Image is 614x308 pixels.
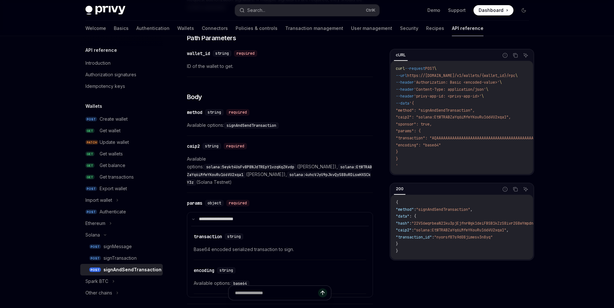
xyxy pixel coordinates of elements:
[194,279,366,287] span: Available options:
[396,143,441,148] span: "encoding": "base64"
[80,69,163,80] a: Authorization signatures
[80,229,163,241] button: Solana
[85,71,136,79] div: Authorization signatures
[407,73,515,78] span: https://[DOMAIN_NAME]/v1/wallets/{wallet_id}/rpc
[396,108,475,113] span: "method": "signAndSendTransaction",
[80,125,163,136] a: GETGet wallet
[396,66,405,71] span: curl
[414,228,506,233] span: "solana:EtWTRABZaYq6iMfeYKouRu166VU2xqa1"
[425,66,434,71] span: POST
[236,21,278,36] a: Policies & controls
[396,221,409,226] span: "hash"
[351,21,392,36] a: User management
[85,21,106,36] a: Welcome
[396,122,432,127] span: "sponsor": true,
[482,94,484,99] span: \
[89,256,101,261] span: POST
[80,194,163,206] button: Import wallet
[396,235,432,240] span: "transaction_id"
[89,244,101,249] span: POST
[187,121,373,129] span: Available options:
[318,288,327,297] button: Send message
[80,287,163,299] button: Other chains
[80,241,163,252] a: POSTsignMessage
[396,207,414,212] span: "method"
[414,80,500,85] span: 'Authorization: Basic <encoded-value>'
[215,51,229,56] span: string
[396,115,511,120] span: "caip2": "solana:EtWTRABZaYq6iMfeYKouRu166VU2xqa1",
[515,73,518,78] span: \
[187,33,236,42] span: Path Parameters
[396,248,398,254] span: }
[414,94,482,99] span: 'privy-app-id: <privy-app-id>'
[80,264,163,275] a: POSTsignAndSendTransaction
[414,87,486,92] span: 'Content-Type: application/json'
[394,185,405,193] div: 200
[80,57,163,69] a: Introduction
[85,219,105,227] div: Ethereum
[396,228,412,233] span: "caip2"
[100,115,128,123] div: Create wallet
[194,267,214,274] div: encoding
[100,162,125,169] div: Get balance
[100,127,121,135] div: Get wallet
[103,266,161,274] div: signAndSendTransaction
[85,117,97,122] span: POST
[396,80,414,85] span: --header
[187,155,373,186] span: Available options: ([PERSON_NAME]), ([PERSON_NAME]), (Solana Testnet)
[100,185,127,192] div: Export wallet
[85,140,98,145] span: PATCH
[226,200,249,206] div: required
[231,280,249,287] code: base64
[434,66,436,71] span: \
[194,246,366,253] span: Base64 encoded serialized transaction to sign.
[396,87,414,92] span: --header
[85,186,97,191] span: POST
[136,21,170,36] a: Authentication
[396,200,398,205] span: {
[100,150,123,158] div: Get wallets
[235,5,379,16] button: Search...CtrlK
[114,21,129,36] a: Basics
[224,122,279,129] code: signAndSendTransaction
[85,102,102,110] h5: Wallets
[80,148,163,160] a: GETGet wallets
[227,234,241,239] span: string
[205,144,219,149] span: string
[224,143,247,149] div: required
[85,6,125,15] img: dark logo
[103,254,137,262] div: signTransaction
[187,143,200,149] div: caip2
[80,113,163,125] a: POSTCreate wallet
[100,208,126,216] div: Authenticate
[187,92,202,101] span: Body
[187,50,210,57] div: wallet_id
[85,210,97,214] span: POST
[194,233,222,240] div: transaction
[80,171,163,183] a: GETGet transactions
[235,286,318,300] input: Ask a question...
[396,149,398,154] span: }
[85,46,117,54] h5: API reference
[80,160,163,171] a: GETGet balance
[405,66,425,71] span: --request
[409,221,412,226] span: :
[452,21,483,36] a: API reference
[426,21,444,36] a: Recipes
[506,228,509,233] span: ,
[234,50,257,57] div: required
[85,163,94,168] span: GET
[412,228,414,233] span: :
[396,156,398,162] span: }
[100,173,134,181] div: Get transactions
[202,21,228,36] a: Connectors
[80,252,163,264] a: POSTsignTransaction
[85,277,108,285] div: Spark BTC
[470,207,473,212] span: ,
[80,218,163,229] button: Ethereum
[479,7,503,14] span: Dashboard
[187,109,202,116] div: method
[394,51,408,59] div: cURL
[100,138,129,146] div: Update wallet
[501,185,509,193] button: Report incorrect code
